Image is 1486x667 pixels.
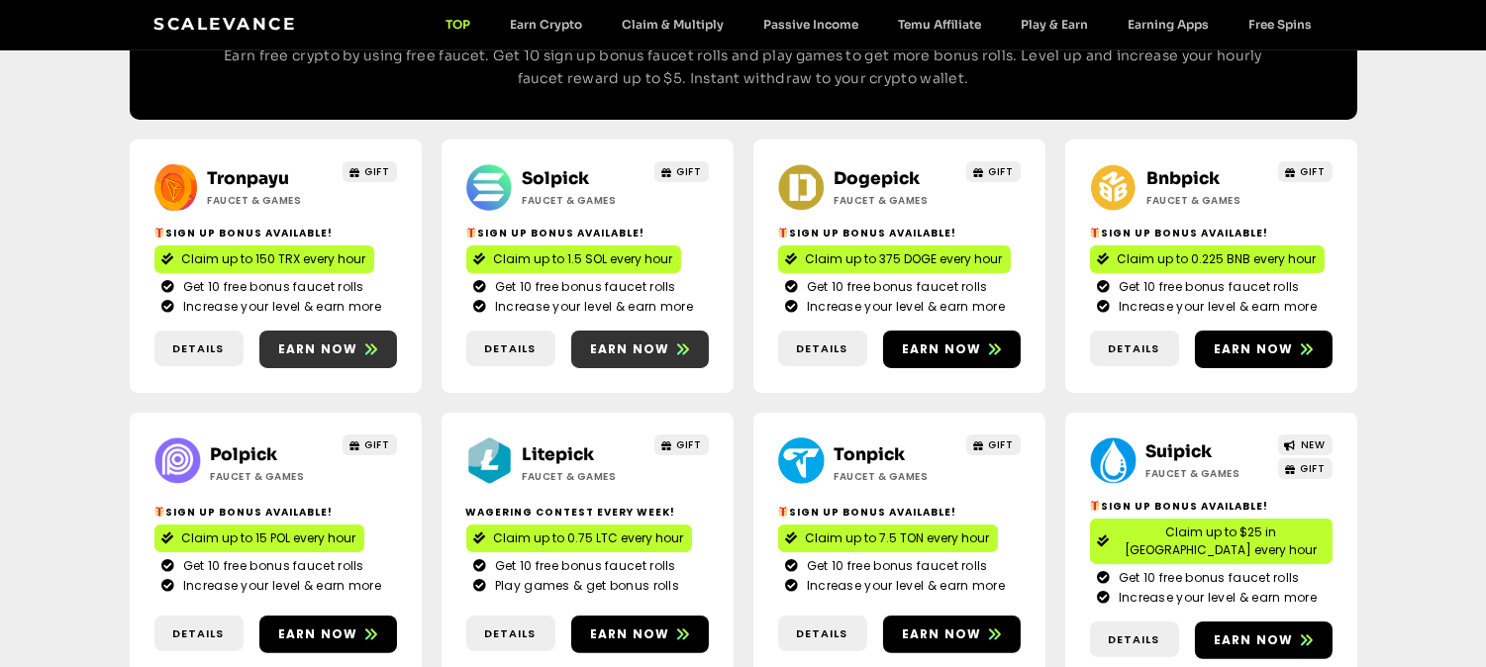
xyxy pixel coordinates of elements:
h2: Sign Up Bonus Available! [154,226,397,240]
a: Claim up to 0.225 BNB every hour [1090,245,1325,273]
h2: Faucet & Games [1146,466,1270,481]
span: Details [485,625,537,642]
h2: Faucet & Games [522,193,645,208]
span: Details [1109,631,1160,648]
span: Claim up to $25 in [GEOGRAPHIC_DATA] every hour [1118,524,1325,559]
span: Earn now [1214,340,1294,358]
a: NEW [1278,434,1333,455]
p: Earn free crypto by using free faucet. Get 10 sign up bonus faucet rolls and play games to get mo... [209,45,1278,92]
h2: Faucet & Games [523,469,646,484]
img: 🎁 [778,507,788,517]
span: GIFT [989,164,1014,179]
a: GIFT [1278,161,1333,182]
span: Increase your level & earn more [178,577,381,595]
span: NEW [1301,437,1326,452]
img: 🎁 [154,228,164,238]
span: Claim up to 0.225 BNB every hour [1118,250,1317,268]
a: Temu Affiliate [879,17,1002,32]
span: Get 10 free bonus faucet rolls [802,557,988,575]
a: Details [466,331,555,367]
img: 🎁 [1090,501,1100,511]
a: TOP [427,17,491,32]
a: Earn now [883,331,1021,368]
a: GIFT [1278,458,1333,479]
span: GIFT [365,164,390,179]
a: Claim up to 7.5 TON every hour [778,524,998,552]
span: Earn now [590,340,670,358]
a: Earn now [259,331,397,368]
span: Earn now [278,340,358,358]
a: GIFT [654,434,709,455]
a: Claim & Multiply [603,17,744,32]
img: 🎁 [1090,228,1100,238]
a: Suipick [1146,441,1213,462]
h2: Sign Up Bonus Available! [1090,226,1333,240]
a: Details [154,616,244,652]
h2: Sign Up Bonus Available! [154,505,397,520]
span: GIFT [989,437,1014,452]
span: Claim up to 1.5 SOL every hour [494,250,673,268]
a: Free Spins [1230,17,1333,32]
a: GIFT [966,161,1021,182]
a: GIFT [343,434,397,455]
img: 🎁 [778,228,788,238]
span: Get 10 free bonus faucet rolls [178,557,364,575]
a: Claim up to $25 in [GEOGRAPHIC_DATA] every hour [1090,519,1333,564]
a: Play & Earn [1002,17,1109,32]
a: Earn now [883,616,1021,653]
span: Get 10 free bonus faucet rolls [490,278,676,296]
h2: Sign Up Bonus Available! [466,226,709,240]
a: Details [154,331,244,367]
span: Earn now [278,625,358,643]
span: GIFT [1301,164,1326,179]
a: Earn now [571,331,709,368]
span: Get 10 free bonus faucet rolls [1114,569,1300,587]
a: Solpick [522,168,589,189]
h2: Faucet & Games [211,469,335,484]
span: GIFT [1301,461,1326,476]
span: Claim up to 375 DOGE every hour [806,250,1003,268]
a: Claim up to 0.75 LTC every hour [466,524,692,552]
a: GIFT [654,161,709,182]
a: Passive Income [744,17,879,32]
a: Tronpayu [207,168,289,189]
span: Get 10 free bonus faucet rolls [1114,278,1300,296]
span: Claim up to 7.5 TON every hour [806,529,990,547]
span: Increase your level & earn more [1114,298,1317,316]
span: Claim up to 15 POL every hour [182,529,356,547]
a: Earning Apps [1109,17,1230,32]
h2: Faucet & Games [207,193,331,208]
nav: Menu [427,17,1333,32]
a: Earn now [1195,331,1333,368]
span: Increase your level & earn more [802,577,1005,595]
h2: Faucet & Games [1146,193,1270,208]
span: GIFT [365,437,390,452]
span: GIFT [677,164,702,179]
span: Details [797,340,848,357]
a: Claim up to 150 TRX every hour [154,245,374,273]
h2: Wagering contest every week! [466,505,709,520]
a: GIFT [966,434,1021,455]
a: Details [778,616,867,652]
span: Get 10 free bonus faucet rolls [802,278,988,296]
a: Details [1090,621,1179,658]
span: Details [1109,340,1160,357]
a: Earn now [259,616,397,653]
a: Claim up to 1.5 SOL every hour [466,245,681,273]
h2: Faucet & Games [835,469,958,484]
h2: Sign Up Bonus Available! [778,505,1021,520]
a: Claim up to 15 POL every hour [154,524,364,552]
span: Earn now [590,625,670,643]
a: GIFT [343,161,397,182]
span: Details [173,340,225,357]
h2: Sign Up Bonus Available! [1090,499,1333,514]
a: Dogepick [835,168,921,189]
span: GIFT [677,437,702,452]
span: Claim up to 0.75 LTC every hour [494,529,684,547]
a: Bnbpick [1146,168,1220,189]
span: Play games & get bonus rolls [490,577,679,595]
img: 🎁 [466,228,476,238]
span: Increase your level & earn more [1114,589,1317,607]
a: Earn Crypto [491,17,603,32]
a: Earn now [571,616,709,653]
